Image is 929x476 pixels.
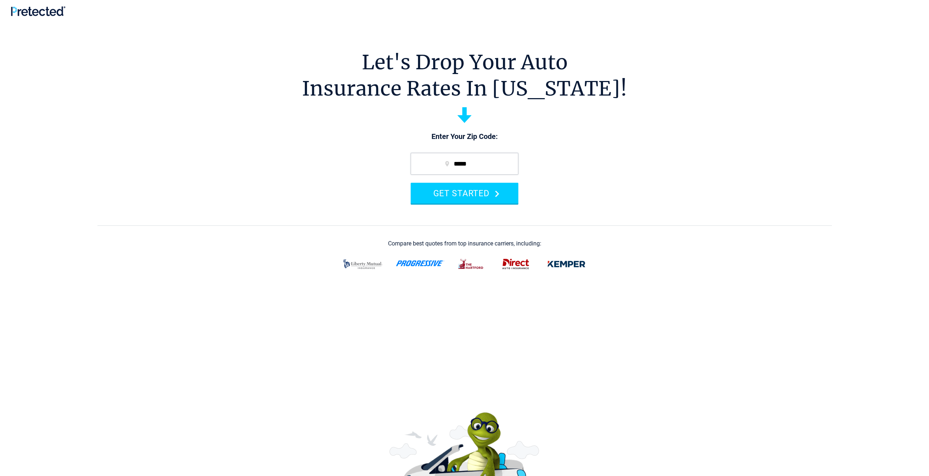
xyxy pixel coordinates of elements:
div: Compare best quotes from top insurance carriers, including: [388,240,541,247]
img: progressive [396,260,445,266]
img: Pretected Logo [11,6,65,16]
p: Enter Your Zip Code: [403,132,526,142]
button: GET STARTED [411,183,518,204]
img: thehartford [453,255,489,274]
h1: Let's Drop Your Auto Insurance Rates In [US_STATE]! [302,49,627,102]
img: kemper [542,255,591,274]
img: direct [498,255,534,274]
img: liberty [339,255,387,274]
input: zip code [411,153,518,175]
